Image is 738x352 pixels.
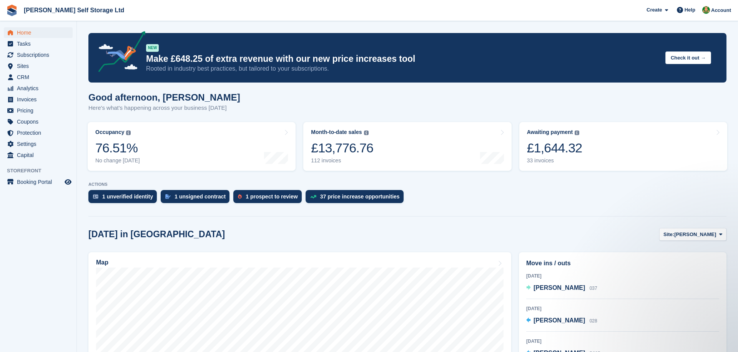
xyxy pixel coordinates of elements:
[17,72,63,83] span: CRM
[96,259,108,266] h2: Map
[92,31,146,75] img: price-adjustments-announcement-icon-8257ccfd72463d97f412b2fc003d46551f7dbcb40ab6d574587a9cd5c0d94...
[88,190,161,207] a: 1 unverified identity
[233,190,305,207] a: 1 prospect to review
[17,27,63,38] span: Home
[303,122,511,171] a: Month-to-date sales £13,776.76 112 invoices
[526,259,719,268] h2: Move ins / outs
[702,6,710,14] img: Joshua Wild
[17,116,63,127] span: Coupons
[526,316,597,326] a: [PERSON_NAME] 028
[674,231,716,238] span: [PERSON_NAME]
[320,193,400,200] div: 37 price increase opportunities
[4,150,73,160] a: menu
[165,194,171,199] img: contract_signature_icon-13c848040528278c33f63329250d36e43548de30e8caae1d1a13099fd9432cc5.svg
[4,177,73,187] a: menu
[526,273,719,279] div: [DATE]
[17,38,63,49] span: Tasks
[519,122,727,171] a: Awaiting payment £1,644.32 33 invoices
[311,140,373,156] div: £13,776.76
[647,6,662,14] span: Create
[17,50,63,60] span: Subscriptions
[17,61,63,71] span: Sites
[161,190,233,207] a: 1 unsigned contract
[663,231,674,238] span: Site:
[527,157,582,164] div: 33 invoices
[175,193,226,200] div: 1 unsigned contract
[534,284,585,291] span: [PERSON_NAME]
[17,150,63,160] span: Capital
[88,104,240,112] p: Here's what's happening across your business [DATE]
[4,50,73,60] a: menu
[146,64,659,73] p: Rooted in industry best practices, but tailored to your subscriptions.
[4,61,73,71] a: menu
[4,139,73,149] a: menu
[93,194,98,199] img: verify_identity-adf6edd0f0f0b5bbfe63781bf79b02c33cf7c696d77639b501bdc392416b5a36.svg
[4,27,73,38] a: menu
[310,195,316,198] img: price_increase_opportunities-93ffe204e8149a01c8c9dc8f82e8f89637d9d84a8eef4429ea346261dce0b2c0.svg
[17,127,63,138] span: Protection
[17,94,63,105] span: Invoices
[88,182,726,187] p: ACTIONS
[711,7,731,14] span: Account
[102,193,153,200] div: 1 unverified identity
[526,338,719,345] div: [DATE]
[685,6,695,14] span: Help
[526,283,597,293] a: [PERSON_NAME] 037
[17,139,63,149] span: Settings
[4,83,73,94] a: menu
[526,305,719,312] div: [DATE]
[17,177,63,187] span: Booking Portal
[4,38,73,49] a: menu
[527,140,582,156] div: £1,644.32
[21,4,127,17] a: [PERSON_NAME] Self Storage Ltd
[4,116,73,127] a: menu
[238,194,242,199] img: prospect-51fa495bee0391a8d652442698ab0144808aea92771e9ea1ae160a38d050c398.svg
[575,131,579,135] img: icon-info-grey-7440780725fd019a000dd9b08b2336e03edf1995a4989e88bcd33f0948082b44.svg
[527,129,573,136] div: Awaiting payment
[88,92,240,102] h1: Good afternoon, [PERSON_NAME]
[534,317,585,324] span: [PERSON_NAME]
[311,129,362,136] div: Month-to-date sales
[88,229,225,240] h2: [DATE] in [GEOGRAPHIC_DATA]
[4,105,73,116] a: menu
[88,122,296,171] a: Occupancy 76.51% No change [DATE]
[4,127,73,138] a: menu
[590,286,597,291] span: 037
[6,5,18,16] img: stora-icon-8386f47178a22dfd0bd8f6a31ec36ba5ce8667c1dd55bd0f319d3a0aa187defe.svg
[364,131,369,135] img: icon-info-grey-7440780725fd019a000dd9b08b2336e03edf1995a4989e88bcd33f0948082b44.svg
[95,140,140,156] div: 76.51%
[17,83,63,94] span: Analytics
[311,157,373,164] div: 112 invoices
[7,167,76,175] span: Storefront
[146,53,659,64] p: Make £648.25 of extra revenue with our new price increases tool
[146,44,159,52] div: NEW
[590,318,597,324] span: 028
[95,157,140,164] div: No change [DATE]
[63,177,73,187] a: Preview store
[665,51,711,64] button: Check it out →
[659,228,726,241] button: Site: [PERSON_NAME]
[17,105,63,116] span: Pricing
[4,94,73,105] a: menu
[126,131,131,135] img: icon-info-grey-7440780725fd019a000dd9b08b2336e03edf1995a4989e88bcd33f0948082b44.svg
[306,190,407,207] a: 37 price increase opportunities
[95,129,124,136] div: Occupancy
[4,72,73,83] a: menu
[246,193,298,200] div: 1 prospect to review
